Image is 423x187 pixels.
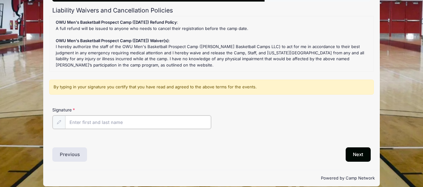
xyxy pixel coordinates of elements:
label: Signature [52,107,132,113]
button: Previous [52,147,87,162]
strong: OWU Men's Basketball Prospect Camp ([DATE]) Refund Policy [56,20,177,25]
div: : A full refund will be issued to anyone who needs to cancel their registration before the camp d... [53,19,370,68]
h2: Liability Waivers and Cancellation Policies [52,7,371,14]
div: By typing in your signature you certify that you have read and agreed to the above terms for the ... [49,80,374,95]
button: Next [346,147,371,162]
p: Powered by Camp Network [48,175,375,181]
input: Enter first and last name [65,116,211,129]
strong: OWU Men's Basketball Prospect Camp ([DATE]) Waiver(s) [56,38,169,43]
